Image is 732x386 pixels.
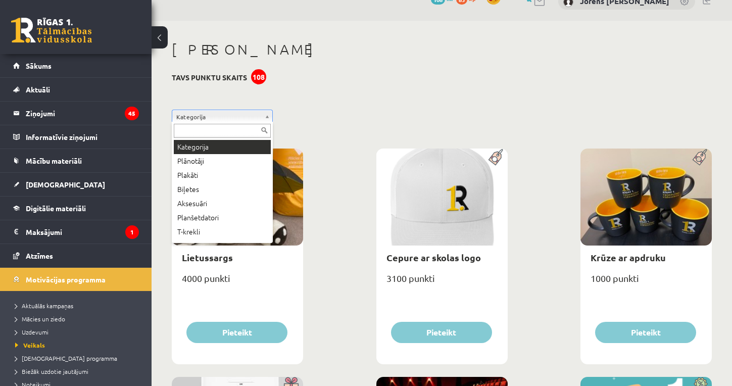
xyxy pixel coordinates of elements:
[174,225,271,239] div: T-krekli
[174,168,271,182] div: Plakāti
[174,140,271,154] div: Kategorija
[174,197,271,211] div: Aksesuāri
[174,182,271,197] div: Biļetes
[174,239,271,253] div: Suvenīri
[174,211,271,225] div: Planšetdatori
[174,154,271,168] div: Plānotāji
